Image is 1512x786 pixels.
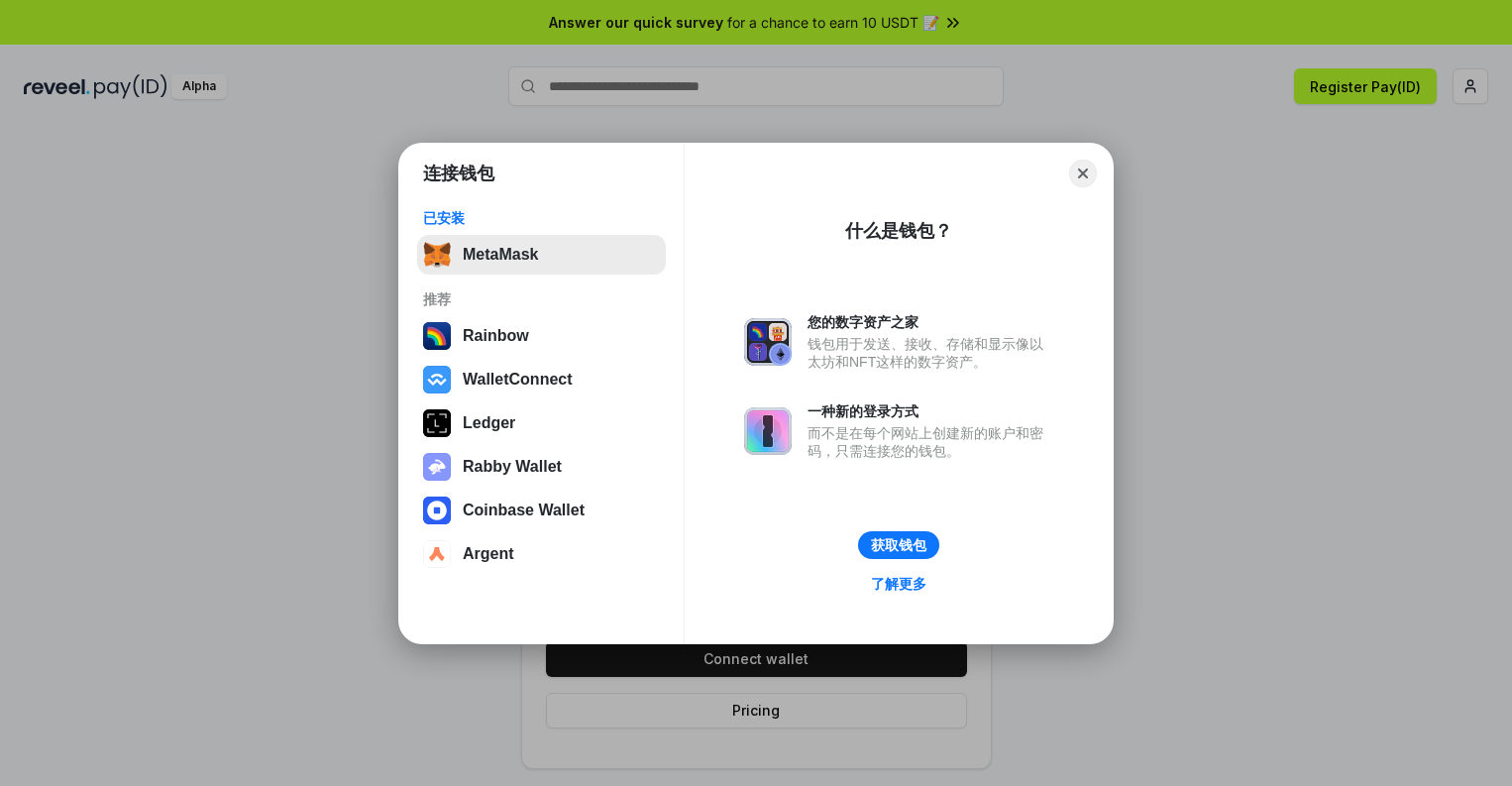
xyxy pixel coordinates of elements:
img: svg+xml,%3Csvg%20width%3D%2228%22%20height%3D%2228%22%20viewBox%3D%220%200%2028%2028%22%20fill%3D... [423,497,451,524]
div: 什么是钱包？ [845,219,952,243]
div: MetaMask [463,246,538,264]
button: Rainbow [417,316,666,356]
img: svg+xml,%3Csvg%20xmlns%3D%22http%3A%2F%2Fwww.w3.org%2F2000%2Fsvg%22%20width%3D%2228%22%20height%3... [423,409,451,437]
img: svg+xml,%3Csvg%20fill%3D%22none%22%20height%3D%2233%22%20viewBox%3D%220%200%2035%2033%22%20width%... [423,241,451,269]
div: Rainbow [463,327,529,345]
div: 获取钱包 [871,536,926,554]
button: Rabby Wallet [417,447,666,487]
div: 而不是在每个网站上创建新的账户和密码，只需连接您的钱包。 [808,424,1053,460]
button: Ledger [417,403,666,443]
div: Ledger [463,414,515,432]
button: 获取钱包 [858,531,939,559]
button: Coinbase Wallet [417,491,666,530]
img: svg+xml,%3Csvg%20xmlns%3D%22http%3A%2F%2Fwww.w3.org%2F2000%2Fsvg%22%20fill%3D%22none%22%20viewBox... [744,318,792,366]
div: 您的数字资产之家 [808,313,1053,331]
button: Close [1069,160,1097,187]
a: 了解更多 [859,571,938,597]
div: 已安装 [423,209,660,227]
div: 了解更多 [871,575,926,593]
div: Coinbase Wallet [463,502,585,519]
div: Argent [463,545,514,563]
button: WalletConnect [417,360,666,399]
img: svg+xml,%3Csvg%20width%3D%2228%22%20height%3D%2228%22%20viewBox%3D%220%200%2028%2028%22%20fill%3D... [423,366,451,393]
img: svg+xml,%3Csvg%20width%3D%2228%22%20height%3D%2228%22%20viewBox%3D%220%200%2028%2028%22%20fill%3D... [423,540,451,568]
h1: 连接钱包 [423,162,494,185]
div: 推荐 [423,290,660,308]
div: 钱包用于发送、接收、存储和显示像以太坊和NFT这样的数字资产。 [808,335,1053,371]
div: Rabby Wallet [463,458,562,476]
div: WalletConnect [463,371,573,389]
img: svg+xml,%3Csvg%20width%3D%22120%22%20height%3D%22120%22%20viewBox%3D%220%200%20120%20120%22%20fil... [423,322,451,350]
img: svg+xml,%3Csvg%20xmlns%3D%22http%3A%2F%2Fwww.w3.org%2F2000%2Fsvg%22%20fill%3D%22none%22%20viewBox... [744,407,792,455]
div: 一种新的登录方式 [808,402,1053,420]
img: svg+xml,%3Csvg%20xmlns%3D%22http%3A%2F%2Fwww.w3.org%2F2000%2Fsvg%22%20fill%3D%22none%22%20viewBox... [423,453,451,481]
button: MetaMask [417,235,666,275]
button: Argent [417,534,666,574]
